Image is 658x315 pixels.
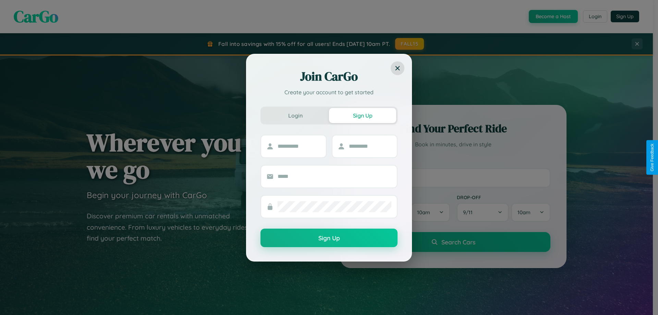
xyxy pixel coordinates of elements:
div: Give Feedback [650,144,655,171]
button: Sign Up [260,229,398,247]
p: Create your account to get started [260,88,398,96]
button: Sign Up [329,108,396,123]
h2: Join CarGo [260,68,398,85]
button: Login [262,108,329,123]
